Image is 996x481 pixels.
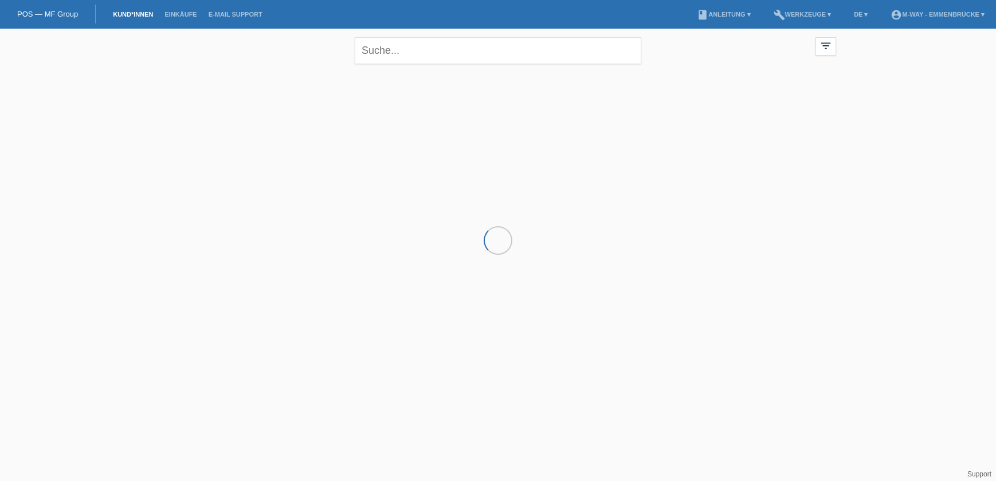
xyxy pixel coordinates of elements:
[355,37,641,64] input: Suche...
[159,11,202,18] a: Einkäufe
[819,40,832,52] i: filter_list
[691,11,756,18] a: bookAnleitung ▾
[17,10,78,18] a: POS — MF Group
[203,11,268,18] a: E-Mail Support
[885,11,990,18] a: account_circlem-way - Emmenbrücke ▾
[697,9,708,21] i: book
[967,470,991,478] a: Support
[768,11,837,18] a: buildWerkzeuge ▾
[891,9,902,21] i: account_circle
[848,11,873,18] a: DE ▾
[107,11,159,18] a: Kund*innen
[774,9,785,21] i: build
